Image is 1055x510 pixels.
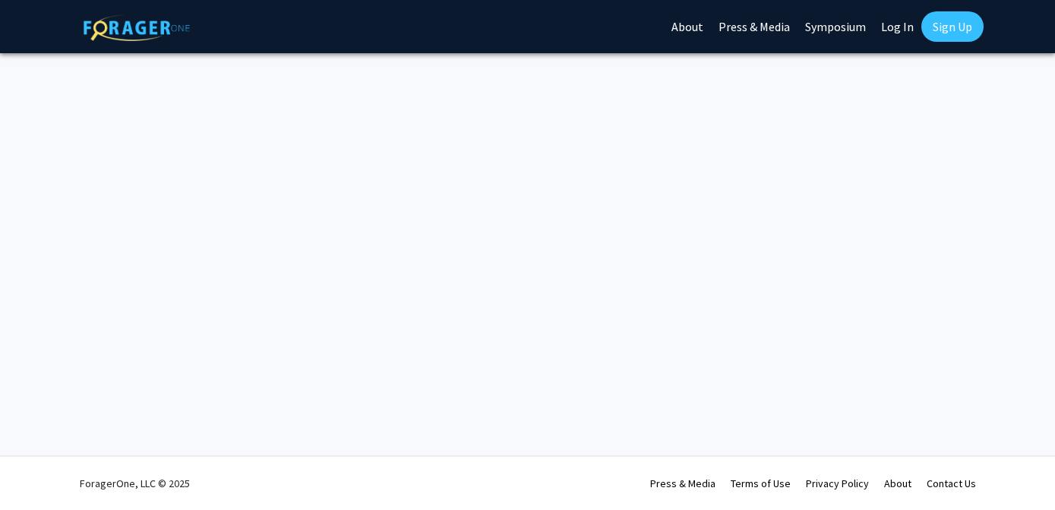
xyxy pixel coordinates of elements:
a: Contact Us [927,477,976,490]
a: About [884,477,911,490]
div: ForagerOne, LLC © 2025 [80,457,190,510]
a: Sign Up [921,11,984,42]
a: Privacy Policy [806,477,869,490]
a: Press & Media [650,477,715,490]
a: Terms of Use [731,477,791,490]
img: ForagerOne Logo [84,14,190,41]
